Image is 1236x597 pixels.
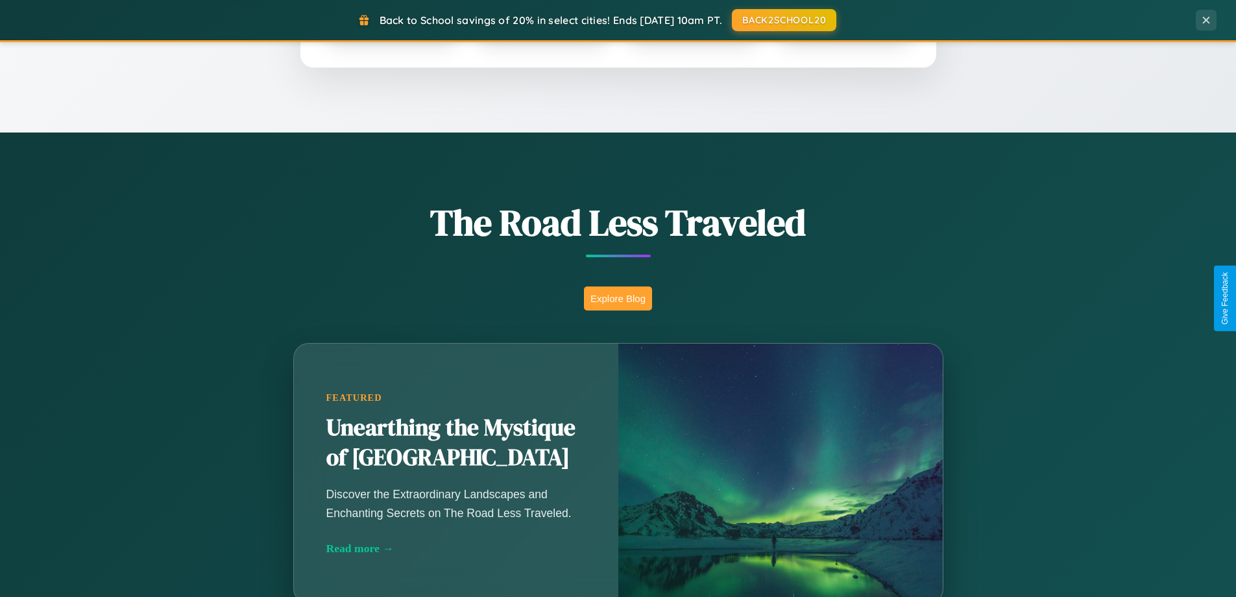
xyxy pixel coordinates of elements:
[326,485,586,522] p: Discover the Extraordinary Landscapes and Enchanting Secrets on The Road Less Traveled.
[326,413,586,473] h2: Unearthing the Mystique of [GEOGRAPHIC_DATA]
[326,542,586,555] div: Read more →
[584,286,652,311] button: Explore Blog
[1220,272,1230,325] div: Give Feedback
[732,9,836,31] button: BACK2SCHOOL20
[380,14,722,27] span: Back to School savings of 20% in select cities! Ends [DATE] 10am PT.
[326,392,586,403] div: Featured
[229,197,1008,248] h1: The Road Less Traveled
